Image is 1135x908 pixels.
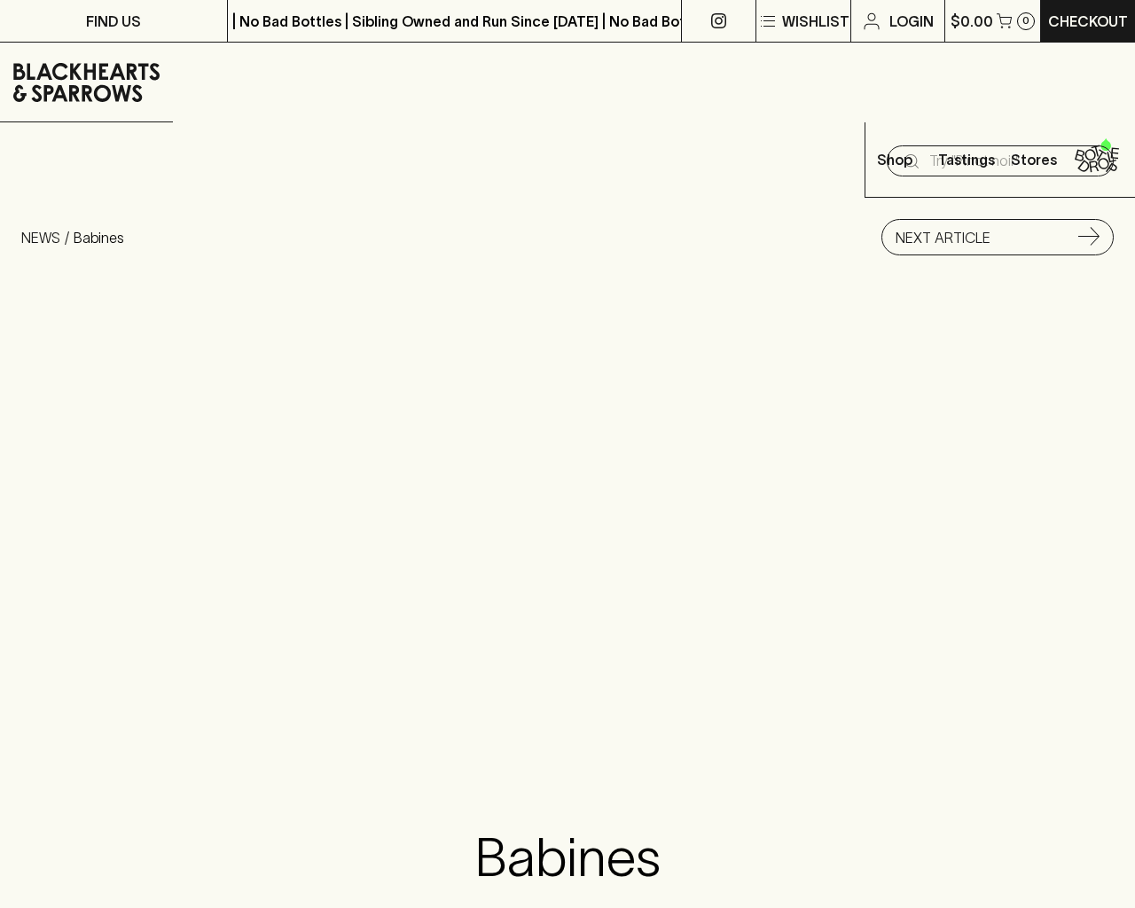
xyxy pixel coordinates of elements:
[933,122,1000,197] a: Tastings
[865,122,933,197] button: Shop
[1022,16,1029,26] p: 0
[782,11,849,32] p: Wishlist
[881,219,1114,255] a: NEXT ARTICLE
[466,826,670,889] h2: Babines
[1048,11,1128,32] p: Checkout
[889,11,934,32] p: Login
[1000,122,1068,197] a: Stores
[21,230,60,246] a: NEWS
[951,11,993,32] p: $0.00
[877,149,912,170] p: Shop
[929,147,1100,176] input: Try "Pinot noir"
[896,227,990,248] p: NEXT ARTICLE
[86,11,141,32] p: FIND US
